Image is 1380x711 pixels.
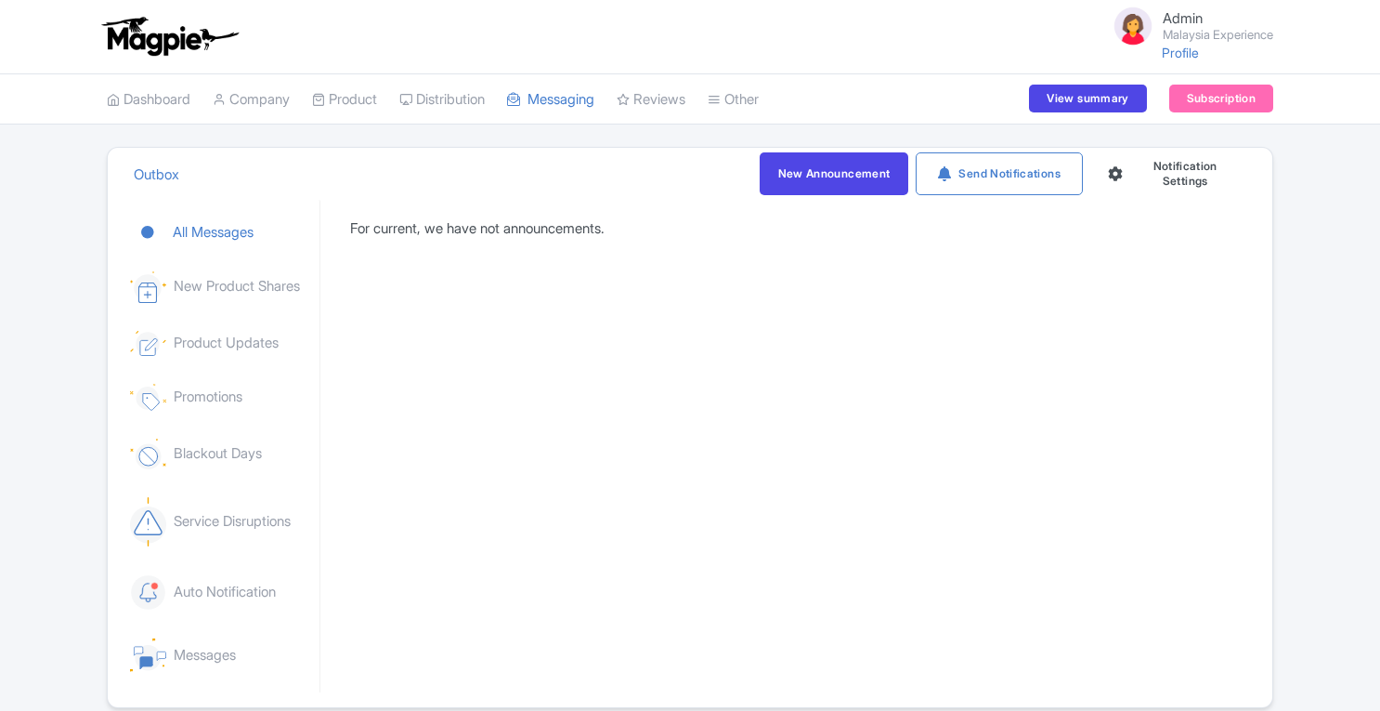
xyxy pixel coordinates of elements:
[760,152,908,195] a: New Announcement
[130,331,166,356] img: icon-product-update-passive-d8b36680673ce2f1c1093c6d3d9e0655.svg
[1169,85,1273,112] a: Subscription
[1111,4,1155,48] img: avatar_key_member-9c1dde93af8b07d7383eb8b5fb890c87.png
[1162,45,1199,60] a: Profile
[1029,85,1146,112] a: View summary
[507,74,594,125] a: Messaging
[134,150,179,201] a: Outbox
[130,560,312,625] a: Auto Notification
[130,574,166,611] img: icon-auto-notification-passive-90f0fc5d3ac5efac254e4ceb20dbff71.svg
[98,16,241,57] img: logo-ab69f6fb50320c5b225c76a69d11143b.png
[1163,9,1203,27] span: Admin
[1100,4,1273,48] a: Admin Malaysia Experience
[916,152,1083,195] a: Send Notifications
[130,624,312,687] a: Messages
[312,74,377,125] a: Product
[130,424,312,484] a: Blackout Days
[130,497,166,546] img: icon-service-disruption-passive-d53cc9fb2ac501153ed424a81dd5f4a8.svg
[130,257,312,318] a: New Product Shares
[130,369,312,426] a: Promotions
[708,74,759,125] a: Other
[130,207,312,258] a: All Messages
[1090,152,1257,195] a: Notification Settings
[213,74,290,125] a: Company
[130,384,166,411] img: icon-new-promotion-passive-97cfc8a2a1699b87f57f1e372f5c4344.svg
[130,482,312,560] a: Service Disruptions
[130,316,312,371] a: Product Updates
[130,439,166,469] img: icon-blocked-days-passive-0febe7090a5175195feee36c38de928a.svg
[130,271,166,303] img: icon-share-products-passive-586cf1afebc7ee56cd27c2962df33887.svg
[617,74,685,125] a: Reviews
[1163,29,1273,41] small: Malaysia Experience
[399,74,485,125] a: Distribution
[350,218,605,240] p: For current, we have not announcements.
[107,74,190,125] a: Dashboard
[130,639,166,672] img: icon-general-message-passive-dced38b8be14f6433371365708243c1d.svg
